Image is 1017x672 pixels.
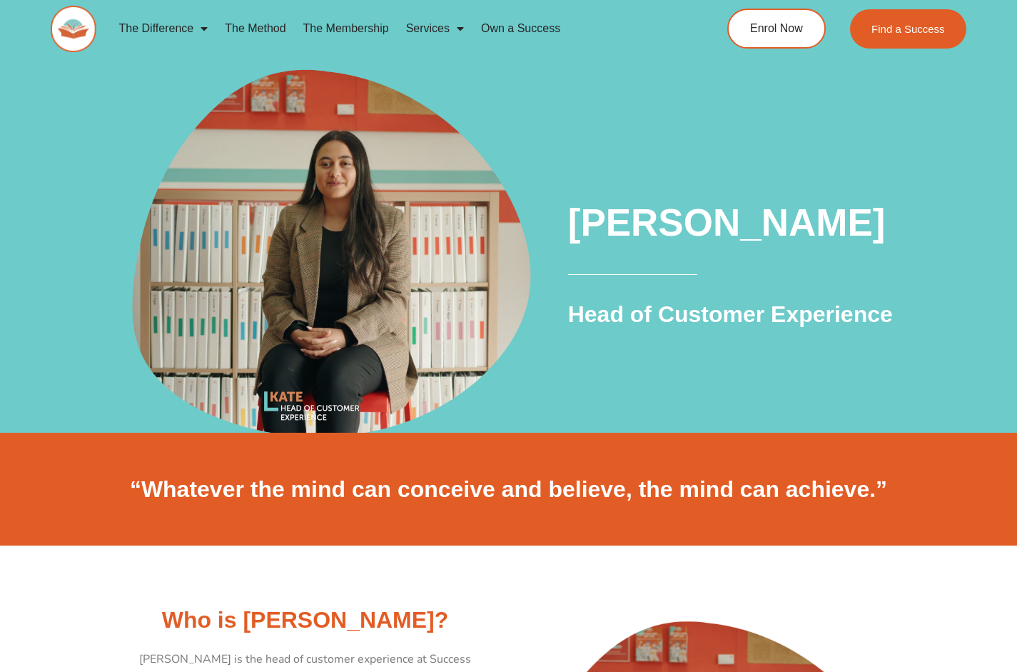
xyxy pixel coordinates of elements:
[472,12,569,45] a: Own a Success
[568,196,908,249] h1: [PERSON_NAME]
[102,606,509,636] h2: Who is [PERSON_NAME]?
[295,12,398,45] a: The Membership
[568,300,908,330] h2: Head of Customer Experience
[118,43,544,468] img: Kate Youssef - Head of Customer Experience at Success Tutoring
[398,12,472,45] a: Services
[216,12,294,45] a: The Method
[871,24,945,34] span: Find a Success
[111,12,217,45] a: The Difference
[727,9,826,49] a: Enrol Now
[109,475,909,505] h2: “Whatever the mind can conceive and believe, the mind can achieve.”
[111,12,675,45] nav: Menu
[850,9,966,49] a: Find a Success
[750,23,803,34] span: Enrol Now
